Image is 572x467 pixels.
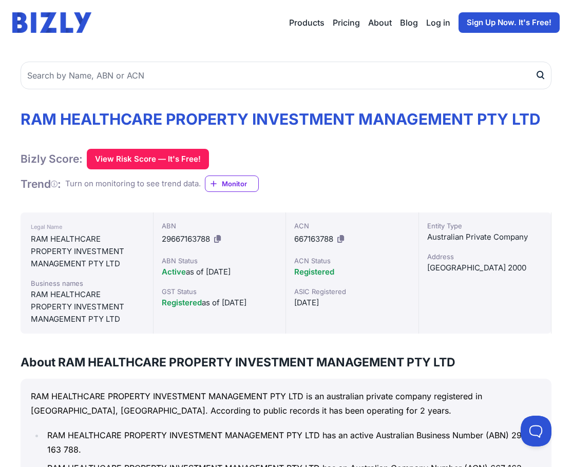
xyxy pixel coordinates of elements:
[31,233,143,270] div: RAM HEALTHCARE PROPERTY INVESTMENT MANAGEMENT PTY LTD
[294,267,334,277] span: Registered
[162,266,278,278] div: as of [DATE]
[162,267,186,277] span: Active
[31,221,143,233] div: Legal Name
[294,297,410,309] div: [DATE]
[162,256,278,266] div: ABN Status
[294,234,333,244] span: 667163788
[21,110,551,128] h1: RAM HEALTHCARE PROPERTY INVESTMENT MANAGEMENT PTY LTD
[31,288,143,325] div: RAM HEALTHCARE PROPERTY INVESTMENT MANAGEMENT PTY LTD
[162,297,278,309] div: as of [DATE]
[400,16,418,29] a: Blog
[21,152,83,166] h1: Bizly Score:
[87,149,209,169] button: View Risk Score — It's Free!
[294,221,410,231] div: ACN
[205,176,259,192] a: Monitor
[222,179,258,189] span: Monitor
[21,354,551,371] h3: About RAM HEALTHCARE PROPERTY INVESTMENT MANAGEMENT PTY LTD
[162,286,278,297] div: GST Status
[427,251,543,262] div: Address
[44,428,541,457] li: RAM HEALTHCARE PROPERTY INVESTMENT MANAGEMENT PTY LTD has an active Australian Business Number (A...
[21,62,551,89] input: Search by Name, ABN or ACN
[459,12,560,33] a: Sign Up Now. It's Free!
[294,256,410,266] div: ACN Status
[333,16,360,29] a: Pricing
[427,221,543,231] div: Entity Type
[65,178,201,190] div: Turn on monitoring to see trend data.
[521,416,551,446] iframe: Toggle Customer Support
[426,16,450,29] a: Log in
[31,389,541,418] p: RAM HEALTHCARE PROPERTY INVESTMENT MANAGEMENT PTY LTD is an australian private company registered...
[31,278,143,288] div: Business names
[289,16,325,29] button: Products
[21,177,61,191] h1: Trend :
[162,298,202,307] span: Registered
[368,16,392,29] a: About
[162,234,210,244] span: 29667163788
[427,262,543,274] div: [GEOGRAPHIC_DATA] 2000
[294,286,410,297] div: ASIC Registered
[427,231,543,243] div: Australian Private Company
[162,221,278,231] div: ABN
